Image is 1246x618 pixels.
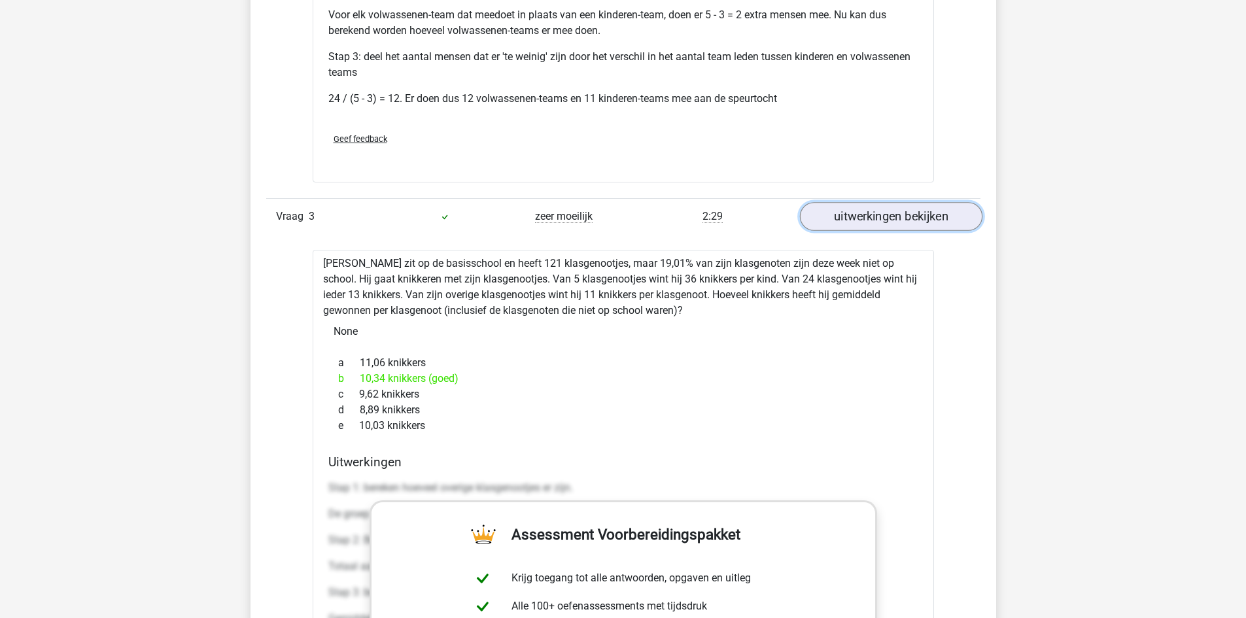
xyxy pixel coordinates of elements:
[535,210,593,223] span: zeer moeilijk
[328,7,918,39] p: Voor elk volwassenen-team dat meedoet in plaats van een kinderen-team, doen er 5 - 3 = 2 extra me...
[328,480,918,496] p: Stap 1: bereken hoeveel overige klasgenootjes er zijn.
[702,210,723,223] span: 2:29
[338,418,359,434] span: e
[328,418,918,434] div: 10,03 knikkers
[338,371,360,386] span: b
[328,386,918,402] div: 9,62 knikkers
[328,91,918,107] p: 24 / (5 - 3) = 12. Er doen dus 12 volwassenen-teams en 11 kinderen-teams mee aan de speurtocht
[338,386,359,402] span: c
[328,558,918,574] p: Totaal aantal gewonnen knikkers: 5 * 36 + 24 * 13 + 69 * 11 = 1251 knikkers
[328,371,918,386] div: 10,34 knikkers (goed)
[338,355,360,371] span: a
[338,402,360,418] span: d
[328,402,918,418] div: 8,89 knikkers
[328,532,918,548] p: Stap 2: Bereken hoeveel knikkers er in totaal zijn gewonnen.
[328,585,918,600] p: Stap 3: bereken hoeveel knikkers er gemiddeld zijn gewonnen per klasgenootje.
[328,506,918,522] p: De groep 'overige klasgenootjes' bestaat uit 121 * (1 - 19,01%) - 5 - 24 = 69 klasgenootjes.
[328,455,918,470] h4: Uitwerkingen
[328,49,918,80] p: Stap 3: deel het aantal mensen dat er 'te weinig' zijn door het verschil in het aantal team leden...
[799,202,982,231] a: uitwerkingen bekijken
[309,210,315,222] span: 3
[276,209,309,224] span: Vraag
[323,318,924,345] div: None
[328,355,918,371] div: 11,06 knikkers
[334,134,387,144] span: Geef feedback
